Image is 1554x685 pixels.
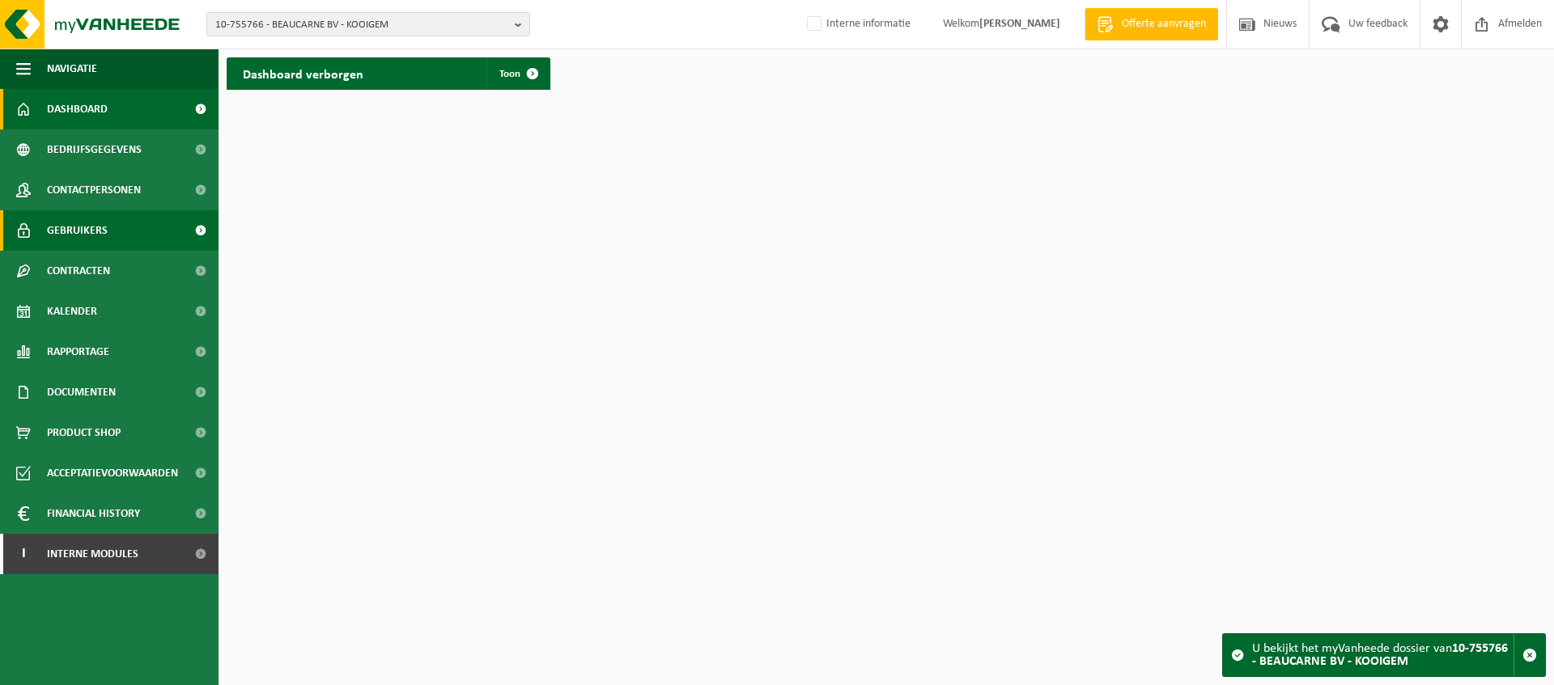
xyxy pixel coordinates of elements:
span: Gebruikers [47,210,108,251]
span: Product Shop [47,412,121,453]
a: Offerte aanvragen [1085,8,1218,40]
span: Toon [499,69,520,79]
span: Contracten [47,251,110,291]
strong: [PERSON_NAME] [979,18,1060,30]
span: I [16,534,31,574]
span: Offerte aanvragen [1118,16,1210,32]
div: U bekijkt het myVanheede dossier van [1252,634,1514,676]
label: Interne informatie [804,12,911,36]
span: 10-755766 - BEAUCARNE BV - KOOIGEM [215,13,508,37]
span: Financial History [47,493,140,534]
h2: Dashboard verborgen [227,57,380,89]
span: Documenten [47,372,116,412]
span: Rapportage [47,332,109,372]
span: Acceptatievoorwaarden [47,453,178,493]
span: Contactpersonen [47,170,141,210]
span: Bedrijfsgegevens [47,129,142,170]
span: Interne modules [47,534,138,574]
span: Navigatie [47,49,97,89]
button: 10-755766 - BEAUCARNE BV - KOOIGEM [206,12,530,36]
span: Dashboard [47,89,108,129]
span: Kalender [47,291,97,332]
a: Toon [486,57,549,90]
strong: 10-755766 - BEAUCARNE BV - KOOIGEM [1252,642,1508,668]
